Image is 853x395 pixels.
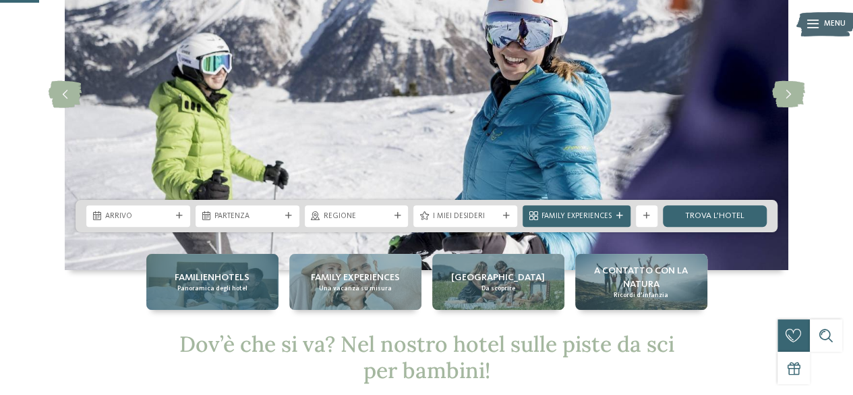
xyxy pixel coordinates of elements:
span: Ricordi d’infanzia [614,291,668,300]
span: A contatto con la natura [581,264,702,291]
span: Arrivo [105,211,171,222]
span: Panoramica degli hotel [177,284,247,293]
span: Familienhotels [175,271,249,284]
span: Family experiences [311,271,400,284]
span: Da scoprire [481,284,515,293]
a: Hotel sulle piste da sci per bambini: divertimento senza confini [GEOGRAPHIC_DATA] Da scoprire [432,254,564,310]
span: Una vacanza su misura [319,284,392,293]
span: Dov’è che si va? Nel nostro hotel sulle piste da sci per bambini! [179,330,674,384]
span: Partenza [214,211,281,222]
span: Regione [324,211,390,222]
a: trova l’hotel [663,205,767,227]
span: Family Experiences [541,211,612,222]
a: Hotel sulle piste da sci per bambini: divertimento senza confini Family experiences Una vacanza s... [289,254,421,310]
span: [GEOGRAPHIC_DATA] [451,271,545,284]
a: Hotel sulle piste da sci per bambini: divertimento senza confini Familienhotels Panoramica degli ... [146,254,278,310]
span: I miei desideri [432,211,498,222]
a: Hotel sulle piste da sci per bambini: divertimento senza confini A contatto con la natura Ricordi... [575,254,707,310]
